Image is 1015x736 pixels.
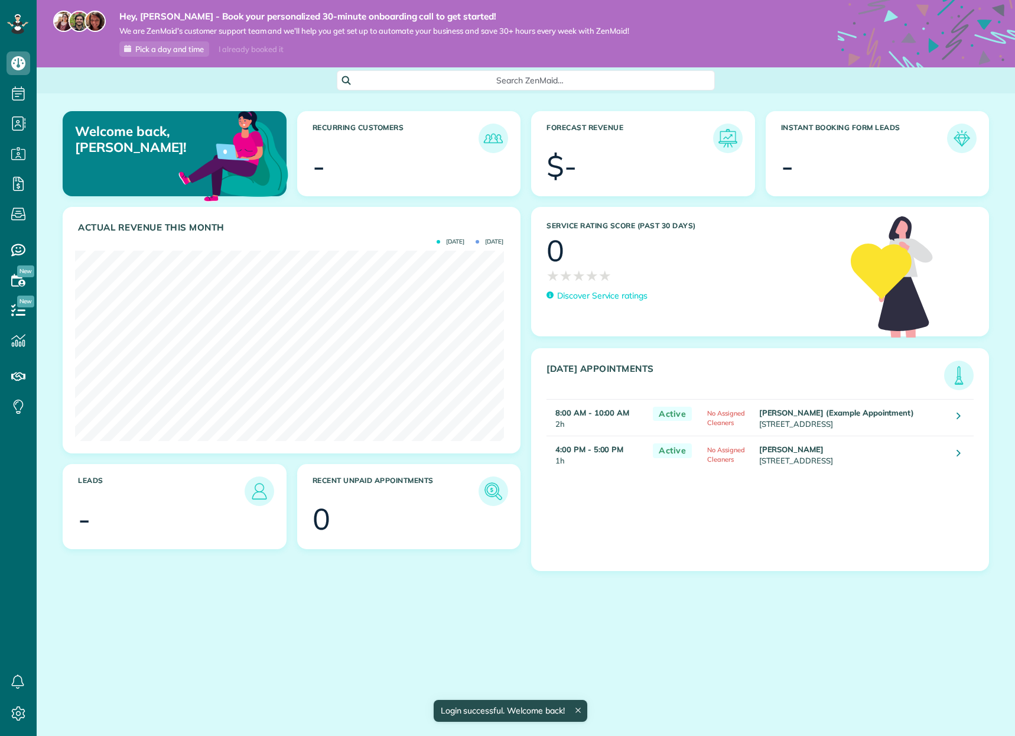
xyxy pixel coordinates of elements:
[78,476,245,506] h3: Leads
[313,124,479,153] h3: Recurring Customers
[759,445,824,454] strong: [PERSON_NAME]
[546,151,577,181] div: $-
[707,446,745,463] span: No Assigned Cleaners
[557,290,648,302] p: Discover Service ratings
[716,127,740,150] img: icon_forecast_revenue-8c13a41c7ed35a8dcfafea3cbb826a0462acb37728057bba2d056411b612bbbe.png
[546,399,647,436] td: 2h
[756,399,948,436] td: [STREET_ADDRESS]
[69,11,90,32] img: jorge-587dff0eeaa6aab1f244e6dc62b8924c3b6ad411094392a53c71c6c4a576187d.jpg
[546,265,559,286] span: ★
[559,265,572,286] span: ★
[947,364,971,387] img: icon_todays_appointments-901f7ab196bb0bea1936b74009e4eb5ffbc2d2711fa7634e0d609ed5ef32b18b.png
[950,127,974,150] img: icon_form_leads-04211a6a04a5b2264e4ee56bc0799ec3eb69b7e499cbb523a139df1d13a81ae0.png
[546,290,648,302] a: Discover Service ratings
[248,479,271,503] img: icon_leads-1bed01f49abd5b7fead27621c3d59655bb73ed531f8eeb49469d10e621d6b896.png
[546,222,839,230] h3: Service Rating score (past 30 days)
[78,222,508,233] h3: Actual Revenue this month
[75,124,214,155] p: Welcome back, [PERSON_NAME]!
[756,436,948,473] td: [STREET_ADDRESS]
[585,265,598,286] span: ★
[482,127,505,150] img: icon_recurring_customers-cf858462ba22bcd05b5a5880d41d6543d210077de5bb9ebc9590e49fd87d84ed.png
[555,445,623,454] strong: 4:00 PM - 5:00 PM
[653,443,692,458] span: Active
[572,265,585,286] span: ★
[546,364,944,390] h3: [DATE] Appointments
[313,476,479,506] h3: Recent unpaid appointments
[119,11,629,22] strong: Hey, [PERSON_NAME] - Book your personalized 30-minute onboarding call to get started!
[482,479,505,503] img: icon_unpaid_appointments-47b8ce3997adf2238b356f14209ab4cced10bd1f174958f3ca8f1d0dd7fffeee.png
[759,408,915,417] strong: [PERSON_NAME] (Example Appointment)
[17,296,34,307] span: New
[707,409,745,427] span: No Assigned Cleaners
[135,44,204,54] span: Pick a day and time
[53,11,74,32] img: maria-72a9807cf96188c08ef61303f053569d2e2a8a1cde33d635c8a3ac13582a053d.jpg
[84,11,106,32] img: michelle-19f622bdf1676172e81f8f8fba1fb50e276960ebfe0243fe18214015130c80e4.jpg
[176,98,291,212] img: dashboard_welcome-42a62b7d889689a78055ac9021e634bf52bae3f8056760290aed330b23ab8690.png
[212,42,290,57] div: I already booked it
[119,26,629,36] span: We are ZenMaid’s customer support team and we’ll help you get set up to automate your business an...
[119,41,209,57] a: Pick a day and time
[598,265,611,286] span: ★
[433,700,587,722] div: Login successful. Welcome back!
[653,407,692,422] span: Active
[313,504,330,534] div: 0
[781,124,948,153] h3: Instant Booking Form Leads
[546,124,713,153] h3: Forecast Revenue
[78,504,90,534] div: -
[781,151,793,181] div: -
[546,436,647,473] td: 1h
[555,408,629,417] strong: 8:00 AM - 10:00 AM
[476,239,503,245] span: [DATE]
[546,236,564,265] div: 0
[437,239,464,245] span: [DATE]
[17,265,34,277] span: New
[313,151,325,181] div: -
